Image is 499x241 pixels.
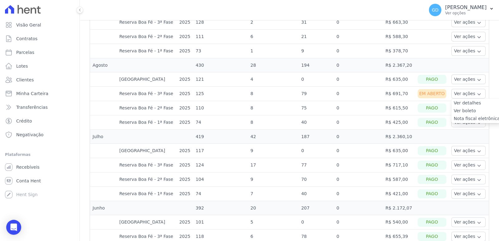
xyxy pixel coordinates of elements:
[334,87,383,101] td: 0
[117,72,177,87] td: [GEOGRAPHIC_DATA]
[177,44,193,58] td: 2025
[299,58,334,72] td: 194
[117,158,177,172] td: Reserva Boa Fé - 3ª Fase
[16,90,48,97] span: Minha Carteira
[451,75,486,84] button: Ver ações
[177,87,193,101] td: 2025
[2,46,77,59] a: Parcelas
[334,15,383,30] td: 0
[299,101,334,115] td: 75
[418,118,446,127] div: Pago
[5,151,74,158] div: Plataformas
[299,144,334,158] td: 0
[299,115,334,130] td: 40
[248,101,299,115] td: 8
[299,15,334,30] td: 31
[117,115,177,130] td: Reserva Boa Fé - 1ª Fase
[248,215,299,229] td: 5
[334,58,383,72] td: 0
[177,15,193,30] td: 2025
[383,187,415,201] td: R$ 421,00
[451,17,486,27] button: Ver ações
[445,11,487,16] p: Ver opções
[248,172,299,187] td: 9
[248,158,299,172] td: 17
[16,49,34,55] span: Parcelas
[451,160,486,170] button: Ver ações
[451,146,486,156] button: Ver ações
[299,72,334,87] td: 0
[248,144,299,158] td: 9
[248,130,299,144] td: 42
[177,144,193,158] td: 2025
[16,178,41,184] span: Conta Hent
[193,15,248,30] td: 128
[193,115,248,130] td: 74
[177,172,193,187] td: 2025
[16,77,34,83] span: Clientes
[177,187,193,201] td: 2025
[117,30,177,44] td: Reserva Boa Fé - 2ª Fase
[451,217,486,227] button: Ver ações
[334,30,383,44] td: 0
[2,161,77,173] a: Recebíveis
[418,75,446,84] div: Pago
[193,44,248,58] td: 73
[117,15,177,30] td: Reserva Boa Fé - 3ª Fase
[432,8,439,12] span: GD
[334,172,383,187] td: 0
[451,32,486,41] button: Ver ações
[2,87,77,100] a: Minha Carteira
[248,115,299,130] td: 8
[383,115,415,130] td: R$ 425,00
[177,30,193,44] td: 2025
[334,144,383,158] td: 0
[299,44,334,58] td: 9
[451,189,486,199] button: Ver ações
[299,87,334,101] td: 79
[248,87,299,101] td: 8
[299,201,334,215] td: 207
[193,58,248,72] td: 430
[383,201,415,215] td: R$ 2.172,07
[418,189,446,198] div: Pago
[334,201,383,215] td: 0
[383,58,415,72] td: R$ 2.367,20
[248,187,299,201] td: 7
[16,132,44,138] span: Negativação
[193,130,248,144] td: 419
[418,89,446,98] div: Em Aberto
[6,220,21,235] div: Open Intercom Messenger
[193,72,248,87] td: 121
[117,87,177,101] td: Reserva Boa Fé - 3ª Fase
[117,172,177,187] td: Reserva Boa Fé - 2ª Fase
[16,104,48,110] span: Transferências
[383,130,415,144] td: R$ 2.360,10
[451,118,486,127] button: Ver ações
[177,72,193,87] td: 2025
[445,4,487,11] p: [PERSON_NAME]
[383,101,415,115] td: R$ 615,50
[299,172,334,187] td: 70
[177,101,193,115] td: 2025
[451,46,486,56] button: Ver ações
[117,44,177,58] td: Reserva Boa Fé - 1ª Fase
[16,22,41,28] span: Visão Geral
[418,161,446,170] div: Pago
[383,44,415,58] td: R$ 378,70
[2,32,77,45] a: Contratos
[299,130,334,144] td: 187
[117,187,177,201] td: Reserva Boa Fé - 1ª Fase
[90,130,117,144] td: Julho
[334,187,383,201] td: 0
[383,87,415,101] td: R$ 691,70
[193,215,248,229] td: 101
[90,201,117,215] td: Junho
[2,128,77,141] a: Negativação
[299,215,334,229] td: 0
[177,115,193,130] td: 2025
[248,30,299,44] td: 6
[177,158,193,172] td: 2025
[299,158,334,172] td: 77
[418,104,446,113] div: Pago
